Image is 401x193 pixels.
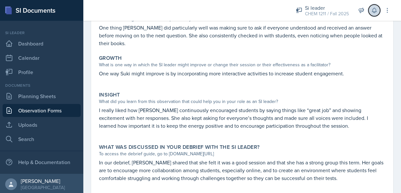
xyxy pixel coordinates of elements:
div: To access the debrief guide, go to [DOMAIN_NAME][URL] [99,150,385,157]
div: What did you learn from this observation that could help you in your role as an SI leader? [99,98,385,105]
a: Search [3,133,81,146]
p: One thing [PERSON_NAME] did particularly well was making sure to ask if everyone understood and r... [99,24,385,47]
div: Documents [3,83,81,88]
a: Calendar [3,51,81,64]
label: What was discussed in your debrief with the SI Leader? [99,144,260,150]
label: Insight [99,92,120,98]
a: Dashboard [3,37,81,50]
label: Growth [99,55,122,61]
div: Si leader [305,4,349,12]
p: I really liked how [PERSON_NAME] continuously encouraged students by saying things like “great jo... [99,106,385,130]
div: [PERSON_NAME] [21,178,65,184]
div: CHEM 1211 / Fall 2025 [305,10,349,17]
p: One way Suki might improve is by incorporating more interactive activities to increase student en... [99,70,385,77]
a: Planning Sheets [3,90,81,103]
a: Uploads [3,118,81,131]
div: [GEOGRAPHIC_DATA] [21,184,65,191]
div: What is one way in which the SI leader might improve or change their session or their effectivene... [99,61,385,68]
a: Observation Forms [3,104,81,117]
p: In our debrief, [PERSON_NAME] shared that she felt it was a good session and that she has a stron... [99,159,385,182]
div: Si leader [3,30,81,36]
a: Profile [3,66,81,79]
div: Help & Documentation [3,156,81,169]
